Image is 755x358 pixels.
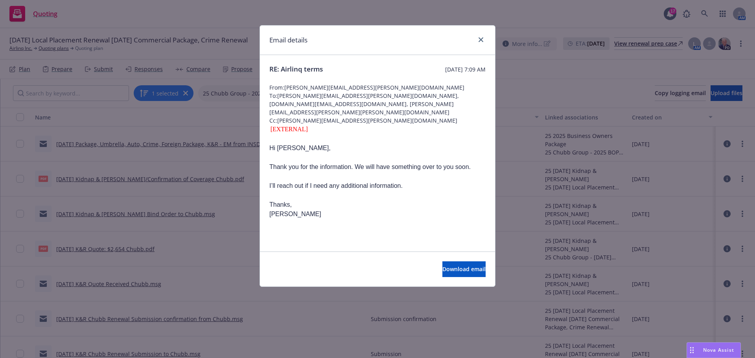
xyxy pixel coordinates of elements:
span: To: [PERSON_NAME][EMAIL_ADDRESS][PERSON_NAME][DOMAIN_NAME], [DOMAIN_NAME][EMAIL_ADDRESS][DOMAIN_N... [269,92,486,116]
p: [PERSON_NAME] [269,209,486,219]
img: image001.png@01DBFD67.D97ABCC0 [269,238,309,242]
p: Hi [PERSON_NAME], [269,143,486,153]
h1: Email details [269,35,308,45]
span: Cc: [PERSON_NAME][EMAIL_ADDRESS][PERSON_NAME][DOMAIN_NAME] [269,116,486,125]
div: Drag to move [687,343,697,358]
span: Download email [442,265,486,273]
button: Download email [442,261,486,277]
button: Nova Assist [687,342,741,358]
p: Thank you for the information. We will have something over to you soon. [269,162,486,172]
span: RE: Airlinq terms [269,64,323,74]
span: From: [PERSON_NAME][EMAIL_ADDRESS][PERSON_NAME][DOMAIN_NAME] [269,83,486,92]
span: [DATE] 7:09 AM [445,65,486,73]
a: close [476,35,486,44]
p: I’ll reach out if I need any additional information. [269,181,486,191]
p: Thanks, [269,200,486,209]
div: [EXTERNAL] [269,125,486,134]
span: Nova Assist [703,347,734,353]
